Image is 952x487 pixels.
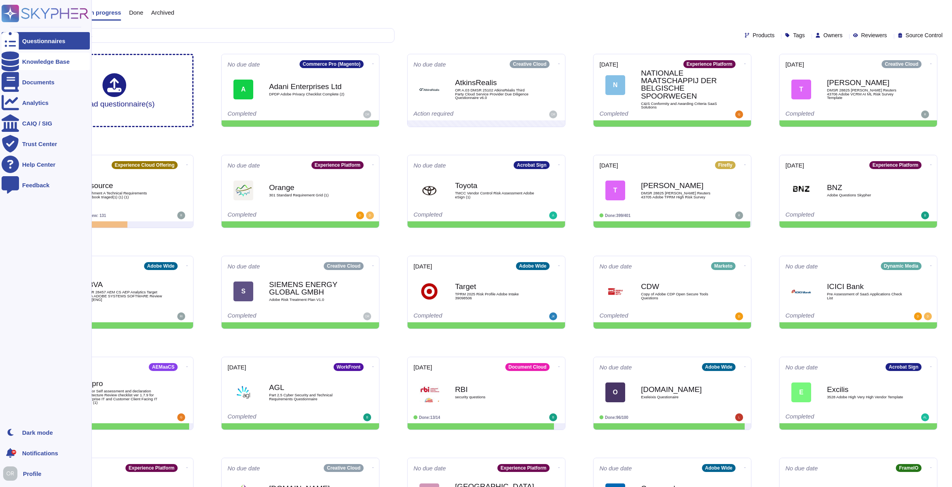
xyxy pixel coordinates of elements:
div: Upload questionnaire(s) [74,73,155,108]
b: Excilis [827,386,906,393]
img: user [363,110,371,118]
img: user [735,211,743,219]
b: AGL [269,384,348,391]
img: Logo [419,181,439,200]
div: Experience Platform [125,464,178,472]
a: Feedback [2,176,90,194]
div: Creative Cloud [324,262,364,270]
span: Attachment A Technical Requirements Workbook triaged(1) (1) (1) [83,191,162,199]
div: Adobe Wide [144,262,178,270]
img: user [921,211,929,219]
div: Documents [22,79,55,85]
span: OR A.03 DMSR 25102 AtkinsRéalis Third Party Cloud Service Provider Due Diligence Questionnaire v6.0 [455,88,534,100]
div: FrameIO [896,464,922,472]
img: user [921,110,929,118]
span: [DATE] [413,364,432,370]
div: Marketo [711,262,736,270]
span: 3528 Adobe High Very High Vendor Template [827,395,906,399]
span: DMSR 28825 [PERSON_NAME] Reuters 43706 Adobe VCRM AI ML Risk Survey Template [827,88,906,100]
img: user [363,312,371,320]
span: TPRM 2025 Risk Profile Adobe Intake 39098506 [455,292,534,300]
b: CDW [641,283,720,290]
div: Adobe Wide [702,464,736,472]
b: BNZ [827,184,906,191]
span: [DATE] [413,263,432,269]
b: [PERSON_NAME] [827,79,906,86]
img: user [177,211,185,219]
img: user [363,413,371,421]
span: DMSR 28825 [PERSON_NAME] Reuters 43705 Adobe TPRM High Risk Survey [641,191,720,199]
span: Vendor Self assessment and declaration Architecture Review checklist ver 1.7.9 for Enterprise IT ... [83,389,162,404]
span: TMCC Vendor Control Risk Assessment Adobe eSign (1) [455,191,534,199]
div: WorkFront [334,363,364,371]
div: Experience Platform [869,161,922,169]
a: Help Center [2,156,90,173]
span: No due date [228,465,260,471]
div: Feedback [22,182,49,188]
a: CAIQ / SIG [2,114,90,132]
span: Adobe Risk Treatment Plan V1.0 [269,298,348,302]
div: Completed [785,110,882,118]
span: No due date [785,263,818,269]
span: Profile [23,471,42,477]
a: Knowledge Base [2,53,90,70]
img: user [914,312,922,320]
div: Completed [599,312,696,320]
div: S [233,282,253,301]
span: No due date [228,61,260,67]
span: DMSR 28457 AEM CS AEP Analytics Target BBVA ADOBE SYSTEMS SOFTWARE Review Plan [ENG] [83,290,162,302]
img: Logo [791,181,811,200]
span: No due date [599,263,632,269]
b: SIEMENS ENERGY GLOBAL GMBH [269,281,348,296]
div: Completed [228,211,324,219]
img: user [177,413,185,421]
div: Completed [785,211,882,219]
img: Logo [233,382,253,402]
span: [DATE] [228,364,246,370]
span: No due date [228,162,260,168]
div: 9+ [11,450,16,455]
span: No due date [413,61,446,67]
img: user [366,211,374,219]
div: A [233,80,253,99]
span: No due date [599,465,632,471]
input: Search by keywords [31,29,394,42]
div: Action required [413,110,510,118]
span: Notifications [22,450,58,456]
b: Toyota [455,182,534,189]
img: Logo [419,282,439,301]
span: No due date [599,364,632,370]
span: To review: 131 [79,213,106,218]
img: user [3,466,17,481]
b: Target [455,283,534,290]
span: Done [129,10,143,15]
img: user [356,211,364,219]
div: Completed [599,110,696,118]
div: Completed [413,211,510,219]
span: Part 2.5 Cyber Security and Technical Requirements Questionnaire [269,393,348,401]
div: T [605,181,625,200]
div: Experience Platform [497,464,550,472]
b: Wipro [83,380,162,387]
img: Logo [791,282,811,301]
span: Archived [151,10,174,15]
img: user [921,413,929,421]
div: Dark mode [22,430,53,436]
a: Analytics [2,94,90,111]
b: NATIONALE MAATSCHAPPIJ DER BELGISCHE SPOORWEGEN [641,69,720,100]
span: [DATE] [599,61,618,67]
span: Copy of Adobe CDP Open Secure Tools Questions [641,292,720,300]
div: Questionnaires [22,38,65,44]
b: BBVA [83,281,162,288]
div: Experience Platform [311,161,364,169]
span: No due date [785,364,818,370]
img: user [177,312,185,320]
span: In progress [89,10,121,15]
a: Trust Center [2,135,90,152]
img: user [924,312,932,320]
div: Completed [413,312,510,320]
span: Done: 13/14 [419,415,440,420]
div: Adobe Wide [702,363,736,371]
div: Acrobat Sign [514,161,550,169]
div: Creative Cloud [324,464,364,472]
